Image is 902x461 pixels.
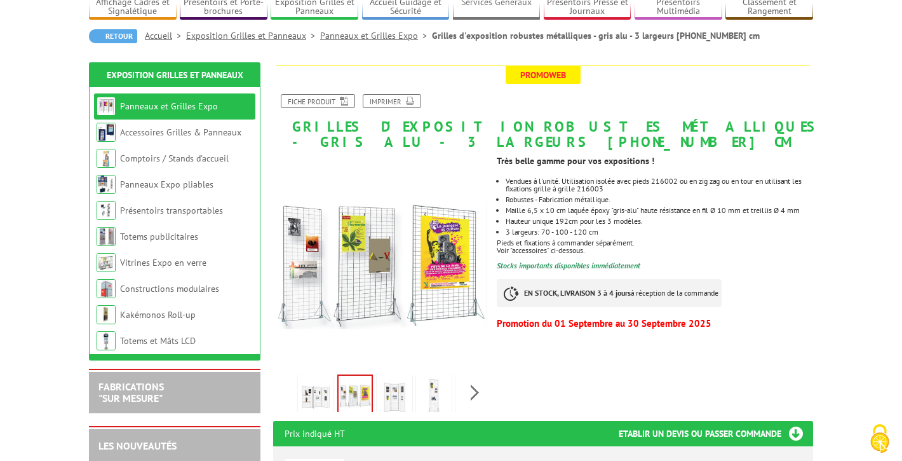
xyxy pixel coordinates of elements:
[120,127,241,138] a: Accessoires Grilles & Panneaux
[858,418,902,461] button: Cookies (fenêtre modale)
[97,123,116,142] img: Accessoires Grilles & Panneaux
[497,320,813,327] p: Promotion du 01 Septembre au 30 Septembre 2025
[186,30,320,41] a: Exposition Grilles et Panneaux
[145,30,186,41] a: Accueil
[619,421,813,446] h3: Etablir un devis ou passer commande
[120,205,223,216] a: Présentoirs transportables
[300,377,331,416] img: grilles_exposition_216006.jpg
[506,196,813,203] li: Robustes - Fabrication métallique.
[497,279,722,307] p: à réception de la commande
[120,153,229,164] a: Comptoirs / Stands d'accueil
[97,305,116,324] img: Kakémonos Roll-up
[120,257,206,268] a: Vitrines Expo en verre
[285,421,345,446] p: Prix indiqué HT
[97,97,116,116] img: Panneaux et Grilles Expo
[497,261,640,270] font: Stocks importants disponibles immédiatement
[97,279,116,298] img: Constructions modulaires
[339,376,372,415] img: grilles_exposition_2160006_1bis.jpg
[469,382,481,403] span: Next
[120,335,196,347] a: Totems et Mâts LCD
[506,177,813,193] p: Vendues à l'unité. Utilisation isolée avec pieds 216002 ou en zig zag ou en tour en utilisant les...
[281,94,355,108] a: Fiche produit
[497,239,813,254] p: Pieds et fixations à commander séparément. Voir "accessoires" ci-dessous.
[120,179,213,190] a: Panneaux Expo pliables
[120,100,218,112] a: Panneaux et Grilles Expo
[506,217,813,225] p: Hauteur unique 192cm pour les 3 modèles.
[98,380,164,404] a: FABRICATIONS"Sur Mesure"
[458,377,488,416] img: grille_exposition_metallique_alu_216006_4bis.jpg
[419,377,449,416] img: grilles_exposition_2160006_3bis.jpg
[320,30,432,41] a: Panneaux et Grilles Expo
[273,156,487,370] img: grilles_exposition_2160006_1bis.jpg
[97,331,116,350] img: Totems et Mâts LCD
[120,283,219,294] a: Constructions modulaires
[864,423,896,455] img: Cookies (fenêtre modale)
[506,207,813,214] li: Maille 6,5 x 10 cm laquée époxy "gris-alu" haute résistance en fil Ø 10 mm et treillis Ø 4 mm
[379,377,410,416] img: grilles_exposition_2160006_2bis.jpg
[97,175,116,194] img: Panneaux Expo pliables
[524,288,631,298] strong: EN STOCK, LIVRAISON 3 à 4 jours
[97,227,116,246] img: Totems publicitaires
[506,66,581,84] span: Promoweb
[120,231,198,242] a: Totems publicitaires
[89,29,137,43] a: Retour
[432,29,760,42] li: Grilles d'exposition robustes métalliques - gris alu - 3 largeurs [PHONE_NUMBER] cm
[97,253,116,272] img: Vitrines Expo en verre
[120,309,196,320] a: Kakémonos Roll-up
[497,155,654,167] strong: Très belle gamme pour vos expositions !
[97,149,116,168] img: Comptoirs / Stands d'accueil
[97,201,116,220] img: Présentoirs transportables
[107,69,243,81] a: Exposition Grilles et Panneaux
[506,228,813,236] li: 3 largeurs: 70 - 100 - 120 cm
[98,439,177,452] a: LES NOUVEAUTÉS
[363,94,421,108] a: Imprimer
